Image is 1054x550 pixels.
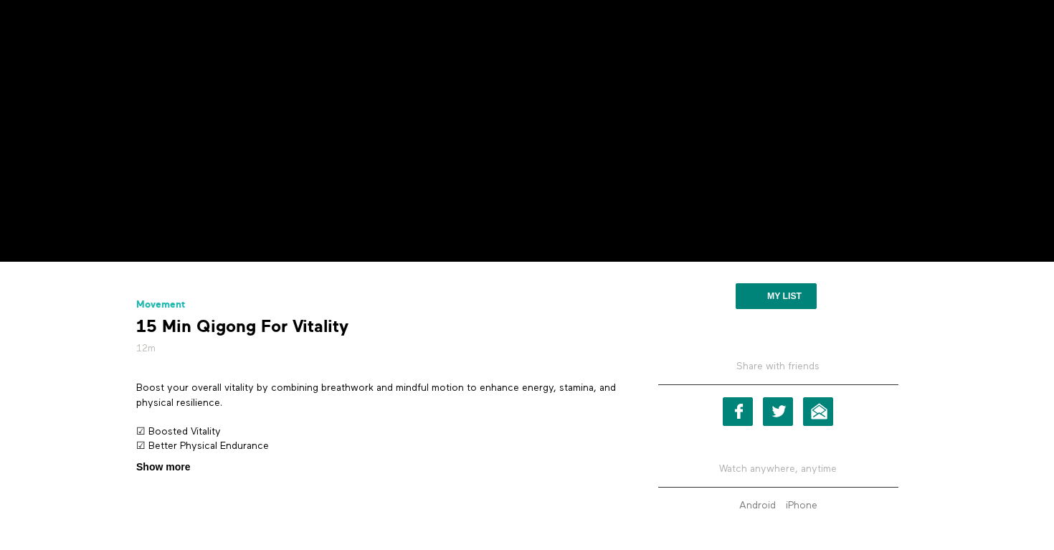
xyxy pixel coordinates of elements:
a: Facebook [723,397,753,426]
a: Email [803,397,833,426]
p: Boost your overall vitality by combining breathwork and mindful motion to enhance energy, stamina... [136,381,617,410]
a: Android [736,501,779,511]
strong: iPhone [786,501,817,511]
a: iPhone [782,501,821,511]
h5: 12m [136,341,617,356]
h5: Share with friends [658,359,898,385]
span: Show more [136,460,190,475]
h5: Watch anywhere, anytime [658,451,898,488]
a: Twitter [763,397,793,426]
a: Movement [136,299,185,310]
strong: Android [739,501,776,511]
button: My list [736,283,817,309]
p: ☑ Boosted Vitality ☑ Better Physical Endurance ☑ Improved Immune Function [136,425,617,468]
strong: 15 Min Qigong For Vitality [136,316,348,338]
